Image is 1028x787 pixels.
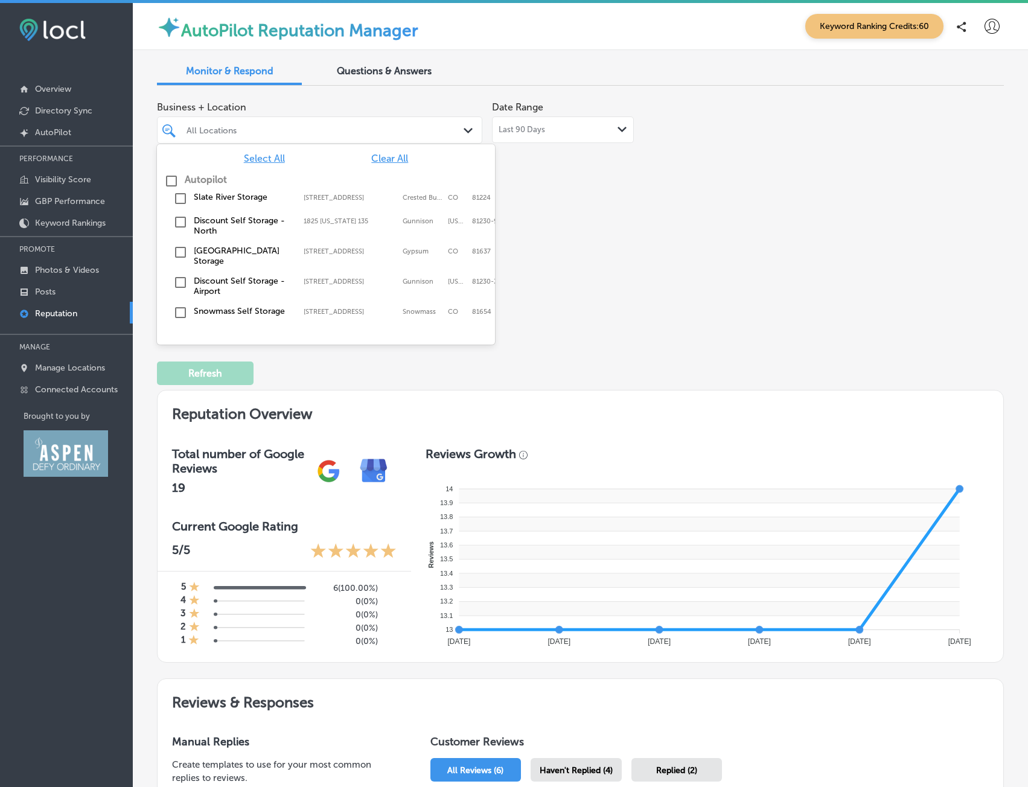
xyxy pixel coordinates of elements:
[35,287,56,297] p: Posts
[194,276,292,296] label: Discount Self Storage - Airport
[548,637,571,646] tspan: [DATE]
[35,384,118,395] p: Connected Accounts
[189,608,200,621] div: 1 Star
[492,101,543,113] label: Date Range
[35,196,105,206] p: GBP Performance
[180,594,186,608] h4: 4
[35,174,91,185] p: Visibility Score
[440,570,453,577] tspan: 13.4
[403,194,442,202] label: Crested Butte
[189,581,200,594] div: 1 Star
[35,308,77,319] p: Reputation
[194,192,292,202] label: Slate River Storage
[540,765,613,776] span: Haven't Replied (4)
[448,278,466,285] label: Colorado
[430,735,989,753] h1: Customer Reviews
[313,596,378,607] h5: 0 ( 0% )
[748,637,771,646] tspan: [DATE]
[187,125,465,135] div: All Locations
[189,621,200,634] div: 1 Star
[371,153,408,164] span: Clear All
[189,594,200,608] div: 1 Star
[648,637,671,646] tspan: [DATE]
[472,278,510,285] label: 81230-3489
[194,215,292,236] label: Discount Self Storage - North
[35,106,92,116] p: Directory Sync
[313,623,378,633] h5: 0 ( 0% )
[244,153,285,164] span: Select All
[181,634,185,648] h4: 1
[440,499,453,506] tspan: 13.9
[172,447,306,476] h3: Total number of Google Reviews
[948,637,971,646] tspan: [DATE]
[172,519,397,534] h3: Current Google Rating
[445,485,453,492] tspan: 14
[426,447,516,461] h3: Reviews Growth
[448,247,466,255] label: CO
[448,217,466,225] label: Colorado
[499,125,545,135] span: Last 90 Days
[403,308,442,316] label: Snowmass
[472,194,491,202] label: 81224
[448,637,471,646] tspan: [DATE]
[448,194,466,202] label: CO
[445,626,453,633] tspan: 13
[24,412,133,421] p: Brought to you by
[403,278,442,285] label: Gunnison
[158,679,1003,721] h2: Reviews & Responses
[472,217,509,225] label: 81230-9232
[447,765,503,776] span: All Reviews (6)
[440,527,453,535] tspan: 13.7
[440,597,453,605] tspan: 13.2
[440,513,453,520] tspan: 13.8
[403,247,442,255] label: Gypsum
[181,21,418,40] label: AutoPilot Reputation Manager
[185,174,227,185] label: Autopilot
[472,247,491,255] label: 81637
[172,480,306,495] h2: 19
[351,448,397,494] img: e7ababfa220611ac49bdb491a11684a6.png
[24,430,108,477] img: Aspen
[472,308,491,316] label: 81654
[157,101,482,113] span: Business + Location
[157,15,181,39] img: autopilot-icon
[310,543,397,561] div: 5 Stars
[313,583,378,593] h5: 6 ( 100.00% )
[35,218,106,228] p: Keyword Rankings
[304,247,397,255] label: 500 Plane St
[403,217,442,225] label: Gunnison
[194,246,292,266] label: Vail Airport Storage
[194,306,292,316] label: Snowmass Self Storage
[19,19,86,41] img: fda3e92497d09a02dc62c9cd864e3231.png
[440,584,453,591] tspan: 13.3
[157,362,254,385] button: Refresh
[172,758,392,785] p: Create templates to use for your most common replies to reviews.
[337,65,432,77] span: Questions & Answers
[440,541,453,549] tspan: 13.6
[35,84,71,94] p: Overview
[304,217,397,225] label: 1825 Colorado 135
[306,448,351,494] img: gPZS+5FD6qPJAAAAABJRU5ErkJggg==
[313,636,378,646] h5: 0 ( 0% )
[304,308,397,316] label: 26870 Highway 82
[188,634,199,648] div: 1 Star
[304,194,397,202] label: 469 Riverland Drive
[35,265,99,275] p: Photos & Videos
[805,14,943,39] span: Keyword Ranking Credits: 60
[35,127,71,138] p: AutoPilot
[180,608,186,621] h4: 3
[427,541,435,568] text: Reviews
[656,765,697,776] span: Replied (2)
[35,363,105,373] p: Manage Locations
[186,65,273,77] span: Monitor & Respond
[440,555,453,562] tspan: 13.5
[172,735,392,748] h3: Manual Replies
[848,637,871,646] tspan: [DATE]
[180,621,186,634] h4: 2
[158,390,1003,432] h2: Reputation Overview
[313,610,378,620] h5: 0 ( 0% )
[440,612,453,619] tspan: 13.1
[448,308,466,316] label: CO
[172,543,190,561] p: 5 /5
[304,278,397,285] label: 500 South Boulevard Street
